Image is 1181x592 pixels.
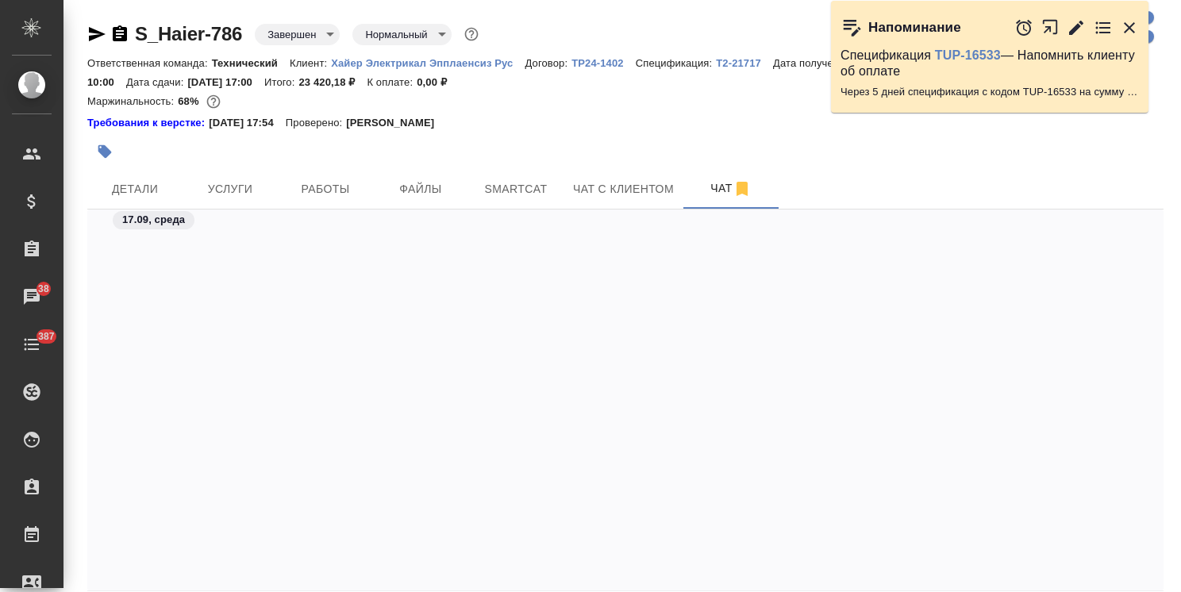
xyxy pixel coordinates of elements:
svg: Отписаться [733,179,752,198]
p: [DATE] 17:54 [209,115,286,131]
a: TUP-16533 [935,48,1001,62]
p: К оплате: [367,76,417,88]
button: Закрыть [1120,18,1139,37]
p: Дата получения: [773,57,857,69]
a: ТР24-1402 [571,56,636,69]
a: Хайер Электрикал Эпплаенсиз Рус [331,56,525,69]
a: Требования к верстке: [87,115,209,131]
p: Проверено: [286,115,347,131]
button: Отложить [1014,18,1033,37]
p: Напоминание [868,20,961,36]
div: Завершен [352,24,451,45]
span: Smartcat [478,179,554,199]
span: 38 [29,281,59,297]
span: Детали [97,179,173,199]
button: Редактировать [1067,18,1086,37]
span: Работы [287,179,364,199]
p: Технический [212,57,290,69]
p: Ответственная команда: [87,57,212,69]
p: Договор: [525,57,571,69]
p: Через 5 дней спецификация с кодом TUP-16533 на сумму 1393.32 RUB будет просрочена [841,84,1139,100]
button: Завершен [263,28,321,41]
a: 387 [4,325,60,364]
p: 0,00 ₽ [417,76,459,88]
p: Маржинальность: [87,95,178,107]
button: Открыть в новой вкладке [1041,10,1060,44]
button: Добавить тэг [87,134,122,169]
span: Услуги [192,179,268,199]
button: Скопировать ссылку [110,25,129,44]
p: [DATE] 17:00 [187,76,264,88]
p: 23 420,18 ₽ [298,76,367,88]
p: 17.09, среда [122,212,185,228]
span: Чат с клиентом [573,179,674,199]
p: Клиент: [290,57,331,69]
p: Хайер Электрикал Эпплаенсиз Рус [331,57,525,69]
button: Доп статусы указывают на важность/срочность заказа [461,24,482,44]
a: S_Haier-786 [135,23,242,44]
p: Т2-21717 [716,57,773,69]
p: ТР24-1402 [571,57,636,69]
a: 38 [4,277,60,317]
span: Чат [693,179,769,198]
p: Спецификация — Напомнить клиенту об оплате [841,48,1139,79]
p: 68% [178,95,202,107]
button: 6157.95 RUB; [203,91,224,112]
button: Нормальный [360,28,432,41]
p: Спецификация: [636,57,716,69]
button: Перейти в todo [1094,18,1113,37]
button: Скопировать ссылку для ЯМессенджера [87,25,106,44]
span: 387 [29,329,64,344]
p: [PERSON_NAME] [346,115,446,131]
a: Т2-21717 [716,56,773,69]
p: Итого: [264,76,298,88]
span: Файлы [383,179,459,199]
p: Дата сдачи: [126,76,187,88]
div: Завершен [255,24,340,45]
